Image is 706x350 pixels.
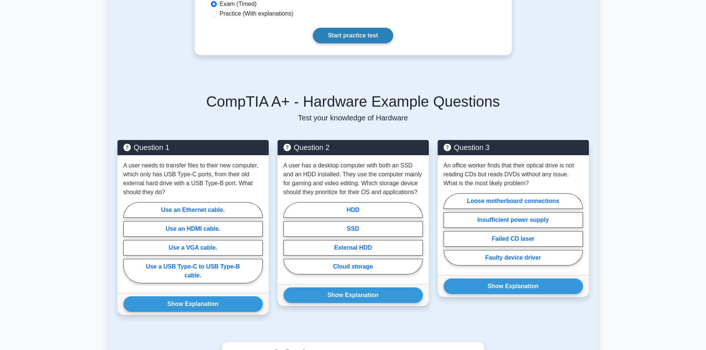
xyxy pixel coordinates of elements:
[284,143,423,152] h5: Question 2
[444,250,583,266] label: Faulty device driver
[284,287,423,303] button: Show Explanation
[123,296,263,312] button: Show Explanation
[284,240,423,256] label: External HDD
[123,202,263,218] label: Use an Ethernet cable.
[444,212,583,228] label: Insufficient power supply
[123,143,263,152] h5: Question 1
[117,93,589,110] h5: CompTIA A+ - Hardware Example Questions
[123,259,263,283] label: Use a USB Type-C to USB Type-B cable.
[444,279,583,294] button: Show Explanation
[444,161,583,188] p: An office worker finds that their optical drive is not reading CDs but reads DVDs without any iss...
[284,202,423,218] label: HDD
[284,161,423,197] p: A user has a desktop computer with both an SSD and an HDD installed. They use the computer mainly...
[284,259,423,274] label: Cloud storage
[123,161,263,197] p: A user needs to transfer files to their new computer, which only has USB Type-C ports, from their...
[123,240,263,256] label: Use a VGA cable.
[117,113,589,122] p: Test your knowledge of Hardware
[313,28,393,43] a: Start practice test
[284,221,423,237] label: SSD
[444,143,583,152] h5: Question 3
[444,193,583,209] label: Loose motherboard connections
[444,231,583,247] label: Failed CD laser
[123,221,263,237] label: Use an HDMI cable.
[220,9,294,18] label: Practice (With explanations)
